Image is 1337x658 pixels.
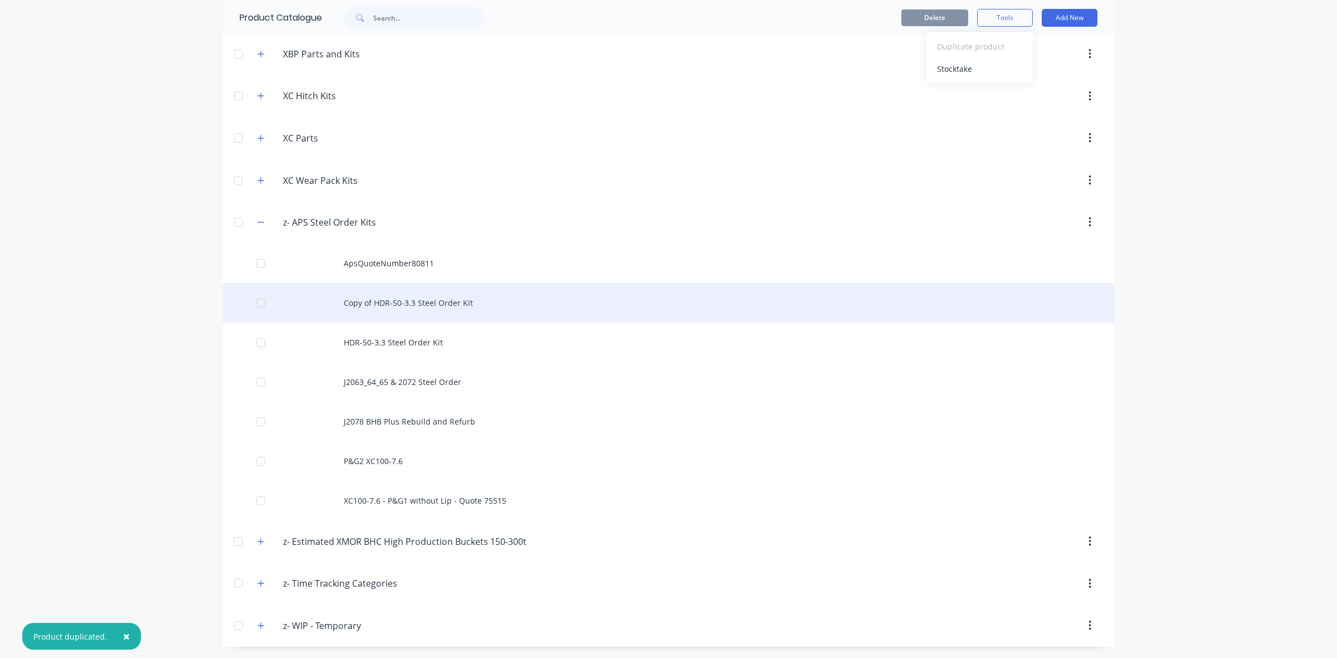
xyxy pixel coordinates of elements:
input: Search... [373,7,484,29]
span: Duplicate product [937,41,1021,52]
input: Enter category name [283,174,416,187]
input: Enter category name [283,577,416,590]
div: Product duplicated. [33,631,107,642]
button: Tools [977,9,1033,27]
div: Stocktake [937,61,1023,77]
button: Close [112,623,141,650]
input: Enter category name [283,131,416,145]
button: Delete [901,9,968,26]
input: Enter category name [283,47,416,61]
div: Copy of HDR-50-3.3 Steel Order Kit [223,283,1114,323]
span: × [123,628,130,644]
input: Enter category name [283,216,416,229]
div: ApsQuoteNumber80811 [223,243,1114,283]
div: P&G2 XC100-7.6 [223,441,1114,481]
input: Enter category name [283,619,416,632]
div: J2078 BHB Plus Rebuild and Refurb [223,402,1114,441]
button: Add New [1042,9,1097,27]
div: HDR-50-3.3 Steel Order Kit [223,323,1114,362]
div: XC100-7.6 - P&G1 without Lip - Quote 75515 [223,481,1114,520]
input: Enter category name [283,535,527,548]
div: J2063_64_65 & 2072 Steel Order [223,362,1114,402]
input: Enter category name [283,89,416,103]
